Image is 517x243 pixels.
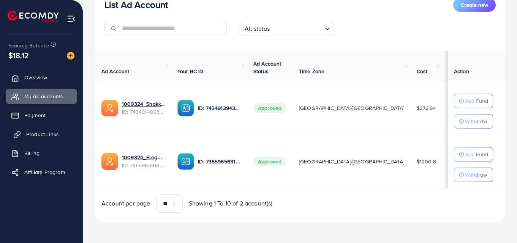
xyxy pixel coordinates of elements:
[299,104,405,112] span: [GEOGRAPHIC_DATA]/[GEOGRAPHIC_DATA]
[122,154,165,161] a: 1009324_Elegant Wear_1715022604811
[122,100,165,116] div: <span class='underline'>1009324_Shakka_1731075849517</span></br>7434914098950799361
[485,209,511,237] iframe: Chat
[6,108,77,123] a: Payment
[454,94,493,108] button: Add Fund
[189,199,273,208] span: Showing 1 To 10 of 2 account(s)
[417,67,428,75] span: Cost
[454,147,493,161] button: Add Fund
[122,161,165,169] span: ID: 7365965916192112656
[8,42,49,49] span: Ecomdy Balance
[122,108,165,116] span: ID: 7434914098950799361
[465,96,488,105] p: Add Fund
[465,150,488,159] p: Add Fund
[24,149,40,157] span: Billing
[122,100,165,108] a: 1009324_Shakka_1731075849517
[67,52,74,60] img: image
[24,74,47,81] span: Overview
[454,114,493,129] button: Withdraw
[177,67,204,75] span: Your BC ID
[253,103,286,113] span: Approved
[239,21,334,36] div: Search for option
[417,104,436,112] span: $372.94
[465,170,487,179] p: Withdraw
[198,103,241,113] p: ID: 7434913943245914129
[67,14,76,23] img: menu
[417,158,436,165] span: $1200.8
[122,154,165,169] div: <span class='underline'>1009324_Elegant Wear_1715022604811</span></br>7365965916192112656
[101,199,150,208] span: Account per page
[8,50,29,61] span: $18.12
[465,117,487,126] p: Withdraw
[6,70,77,85] a: Overview
[6,89,77,104] a: My ad accounts
[6,146,77,161] a: Billing
[461,1,488,9] span: Create new
[272,22,322,34] input: Search for option
[101,67,130,75] span: Ad Account
[299,67,324,75] span: Time Zone
[101,100,118,116] img: ic-ads-acc.e4c84228.svg
[243,23,272,34] span: All status
[6,127,77,142] a: Product Links
[299,158,405,165] span: [GEOGRAPHIC_DATA]/[GEOGRAPHIC_DATA]
[177,100,194,116] img: ic-ba-acc.ded83a64.svg
[24,168,65,176] span: Affiliate Program
[24,92,63,100] span: My ad accounts
[24,111,46,119] span: Payment
[101,153,118,170] img: ic-ads-acc.e4c84228.svg
[454,168,493,182] button: Withdraw
[253,60,281,75] span: Ad Account Status
[454,67,469,75] span: Action
[253,157,286,166] span: Approved
[8,11,59,22] img: logo
[6,165,77,180] a: Affiliate Program
[177,153,194,170] img: ic-ba-acc.ded83a64.svg
[26,130,59,138] span: Product Links
[198,157,241,166] p: ID: 7365965631474204673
